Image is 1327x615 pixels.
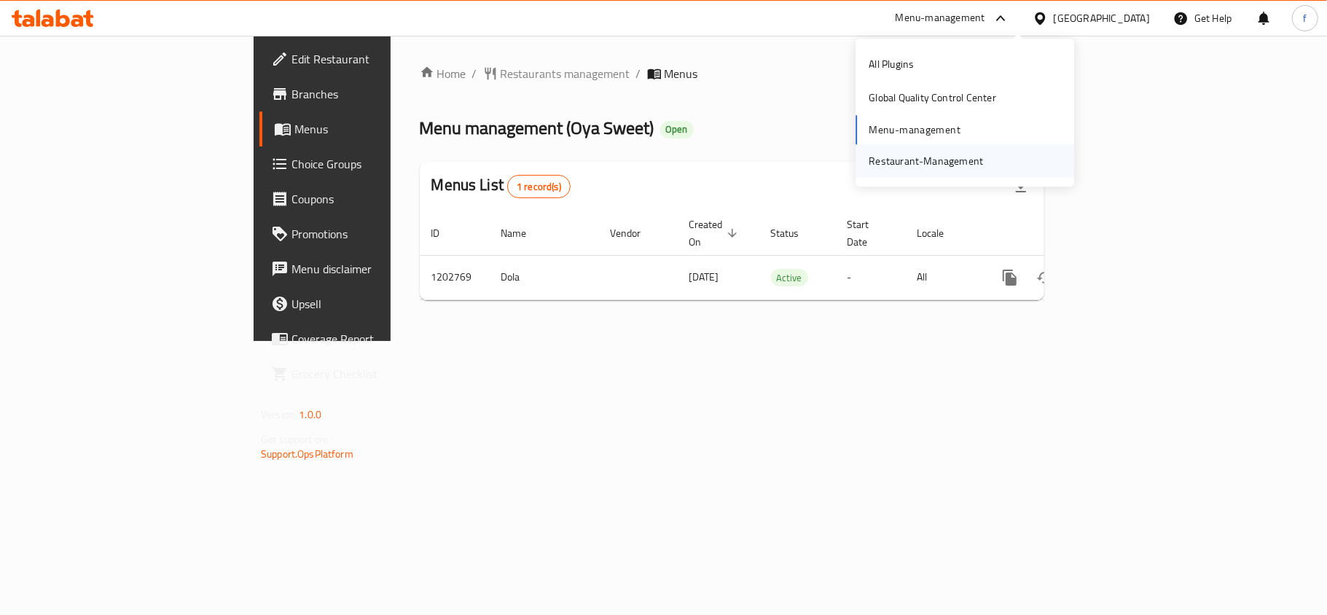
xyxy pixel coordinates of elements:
[259,42,475,77] a: Edit Restaurant
[259,146,475,181] a: Choice Groups
[483,65,630,82] a: Restaurants management
[869,90,996,106] div: Global Quality Control Center
[291,260,463,278] span: Menu disclaimer
[259,111,475,146] a: Menus
[291,330,463,348] span: Coverage Report
[917,224,963,242] span: Locale
[291,50,463,68] span: Edit Restaurant
[259,181,475,216] a: Coupons
[259,216,475,251] a: Promotions
[420,211,1144,300] table: enhanced table
[981,211,1144,256] th: Actions
[420,65,1044,82] nav: breadcrumb
[291,365,463,383] span: Grocery Checklist
[611,224,660,242] span: Vendor
[420,111,654,144] span: Menu management ( Oya Sweet )
[660,123,694,136] span: Open
[431,174,571,198] h2: Menus List
[259,286,475,321] a: Upsell
[259,356,475,391] a: Grocery Checklist
[507,175,571,198] div: Total records count
[771,270,808,286] span: Active
[689,267,719,286] span: [DATE]
[291,190,463,208] span: Coupons
[291,225,463,243] span: Promotions
[261,444,353,463] a: Support.OpsPlatform
[490,255,599,299] td: Dola
[1027,260,1062,295] button: Change Status
[836,255,906,299] td: -
[501,224,546,242] span: Name
[259,321,475,356] a: Coverage Report
[896,9,985,27] div: Menu-management
[291,85,463,103] span: Branches
[431,224,459,242] span: ID
[259,251,475,286] a: Menu disclaimer
[1054,10,1150,26] div: [GEOGRAPHIC_DATA]
[1303,10,1307,26] span: f
[636,65,641,82] li: /
[501,65,630,82] span: Restaurants management
[689,216,742,251] span: Created On
[291,155,463,173] span: Choice Groups
[906,255,981,299] td: All
[291,295,463,313] span: Upsell
[299,405,321,424] span: 1.0.0
[261,405,297,424] span: Version:
[993,260,1027,295] button: more
[869,153,983,169] div: Restaurant-Management
[294,120,463,138] span: Menus
[261,430,328,449] span: Get support on:
[259,77,475,111] a: Branches
[869,56,914,72] div: All Plugins
[771,224,818,242] span: Status
[508,180,570,194] span: 1 record(s)
[848,216,888,251] span: Start Date
[660,121,694,138] div: Open
[665,65,698,82] span: Menus
[771,269,808,286] div: Active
